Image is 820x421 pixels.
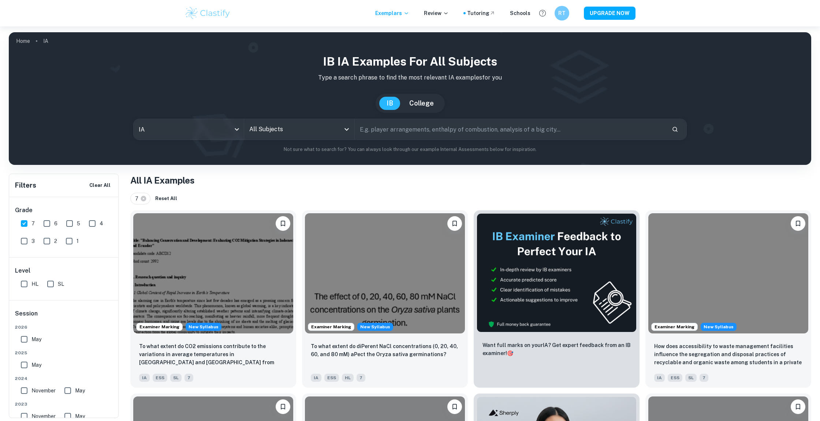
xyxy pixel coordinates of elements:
div: Starting from the May 2026 session, the ESS IA requirements have changed. We created this exempla... [186,323,221,331]
p: Not sure what to search for? You can always look through our example Internal Assessments below f... [15,146,805,153]
span: SL [170,374,182,382]
button: IB [379,97,400,110]
div: IA [134,119,244,140]
span: IA [654,374,665,382]
h6: Session [15,309,113,324]
span: 2023 [15,401,113,407]
span: 7 [31,219,35,228]
img: ESS IA example thumbnail: How does accessibility to waste manageme [648,213,808,333]
button: Bookmark [276,216,290,231]
button: UPGRADE NOW [584,7,635,20]
div: Starting from the May 2026 session, the ESS IA requirements have changed. We created this exempla... [357,323,393,331]
span: 3 [31,237,35,245]
span: Examiner Marking [137,324,182,330]
span: May [75,387,85,395]
a: Examiner MarkingStarting from the May 2026 session, the ESS IA requirements have changed. We crea... [302,210,468,388]
p: How does accessibility to waste management facilities influence the segregation and disposal prac... [654,342,802,367]
span: Examiner Marking [308,324,354,330]
span: HL [342,374,354,382]
div: Starting from the May 2026 session, the ESS IA requirements have changed. We created this exempla... [701,323,737,331]
h6: Level [15,266,113,275]
h6: Filters [15,180,36,191]
span: 2024 [15,375,113,382]
h6: RT [558,9,566,17]
a: Schools [510,9,530,17]
span: 7 [184,374,193,382]
img: ESS IA example thumbnail: To what extent do CO2 emissions contribu [133,213,293,333]
img: profile cover [9,32,811,165]
span: November [31,412,56,420]
p: To what extent do CO2 emissions contribute to the variations in average temperatures in Indonesia... [139,342,287,367]
h1: IB IA examples for all subjects [15,53,805,70]
p: To what extent do diPerent NaCl concentrations (0, 20, 40, 60, and 80 mM) aPect the Oryza sativa ... [311,342,459,358]
span: May [75,412,85,420]
button: Search [669,123,681,136]
span: 7 [135,195,142,203]
span: 7 [700,374,708,382]
span: HL [31,280,38,288]
span: May [31,361,41,369]
img: Thumbnail [477,213,637,332]
button: Bookmark [791,399,805,414]
span: IA [311,374,321,382]
span: 4 [100,219,103,228]
h6: Grade [15,206,113,215]
span: 2026 [15,324,113,330]
button: Bookmark [447,399,462,414]
button: Reset All [153,193,179,204]
span: SL [58,280,64,288]
span: New Syllabus [701,323,737,331]
span: ESS [153,374,167,382]
span: 🎯 [507,350,513,356]
h1: All IA Examples [130,174,811,187]
span: 7 [357,374,365,382]
a: Examiner MarkingStarting from the May 2026 session, the ESS IA requirements have changed. We crea... [130,210,296,388]
a: ThumbnailWant full marks on yourIA? Get expert feedback from an IB examiner! [474,210,640,388]
span: 1 [77,237,79,245]
button: Bookmark [791,216,805,231]
span: SL [685,374,697,382]
a: Examiner MarkingStarting from the May 2026 session, the ESS IA requirements have changed. We crea... [645,210,811,388]
button: Bookmark [447,216,462,231]
p: IA [43,37,48,45]
span: Examiner Marking [652,324,697,330]
span: 5 [77,219,80,228]
span: New Syllabus [357,323,393,331]
input: E.g. player arrangements, enthalpy of combustion, analysis of a big city... [355,119,666,140]
span: ESS [668,374,682,382]
button: Open [342,124,352,134]
span: ESS [324,374,339,382]
p: Want full marks on your IA ? Get expert feedback from an IB examiner! [482,341,631,357]
button: Bookmark [276,399,290,414]
span: May [31,335,41,343]
p: Type a search phrase to find the most relevant IA examples for you [15,73,805,82]
span: November [31,387,56,395]
button: Help and Feedback [536,7,549,19]
span: New Syllabus [186,323,221,331]
button: RT [555,6,569,21]
p: Review [424,9,449,17]
button: College [402,97,441,110]
div: 7 [130,193,150,204]
a: Home [16,36,30,46]
a: Tutoring [467,9,495,17]
span: 2025 [15,350,113,356]
img: ESS IA example thumbnail: To what extent do diPerent NaCl concentr [305,213,465,333]
img: Clastify logo [184,6,231,21]
button: Clear All [87,180,112,191]
span: IA [139,374,150,382]
span: 6 [54,219,57,228]
span: 2 [54,237,57,245]
p: Exemplars [375,9,409,17]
